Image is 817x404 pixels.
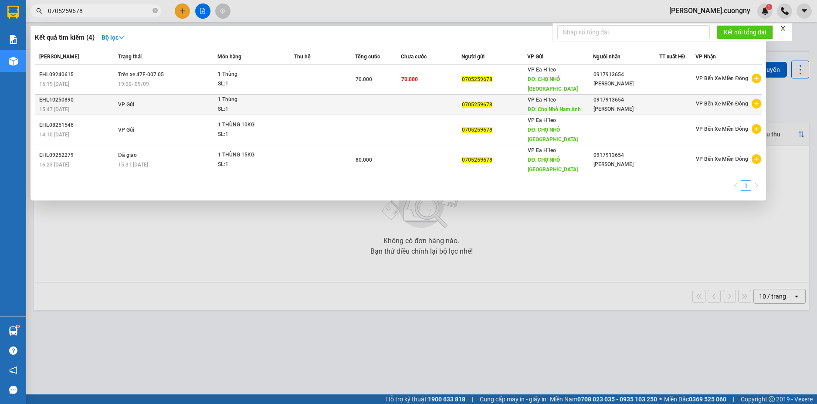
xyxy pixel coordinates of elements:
button: Kết nối tổng đài [717,25,773,39]
div: SL: 1 [218,130,283,139]
input: Nhập số tổng đài [557,25,710,39]
span: close-circle [153,8,158,13]
span: Trạng thái [118,54,142,60]
span: [PERSON_NAME] [39,54,79,60]
span: notification [9,366,17,374]
span: VP Ea H`leo [528,117,556,123]
span: Tổng cước [355,54,380,60]
div: EHL10250890 [39,95,115,105]
span: 70.000 [356,76,372,82]
span: left [733,183,738,188]
span: 15:19 [DATE] [39,81,69,87]
span: VP Bến Xe Miền Đông [696,126,748,132]
span: VP Gửi [118,127,134,133]
span: VP Bến Xe Miền Đông [696,101,748,107]
div: SL: 1 [218,160,283,170]
div: [PERSON_NAME] [593,79,658,88]
div: 0917913654 [593,95,658,105]
span: 15:31 [DATE] [118,162,148,168]
span: Trên xe 47F-007.05 [118,71,164,78]
strong: Bộ lọc [102,34,125,41]
img: warehouse-icon [9,57,18,66]
span: 0705259678 [462,76,492,82]
span: 0705259678 [462,157,492,163]
span: plus-circle [752,99,761,109]
img: logo-vxr [7,6,19,19]
span: plus-circle [752,154,761,164]
span: DĐ: CHỢ NHỎ [GEOGRAPHIC_DATA] [528,76,578,92]
a: 1 [741,181,751,190]
span: 19:00 - 09/09 [118,81,149,87]
span: VP Gửi [118,102,134,108]
div: [PERSON_NAME] [593,105,658,114]
span: 15:47 [DATE] [39,106,69,112]
span: plus-circle [752,74,761,83]
span: 80.000 [356,157,372,163]
span: 0705259678 [462,127,492,133]
span: Đã giao [118,152,137,158]
button: left [730,180,741,191]
span: question-circle [9,346,17,355]
span: 70.000 [401,76,418,82]
span: VP Nhận [695,54,716,60]
div: 0917913654 [593,151,658,160]
img: warehouse-icon [9,326,18,336]
span: TT xuất HĐ [659,54,685,60]
span: close [780,25,786,31]
span: Chưa cước [401,54,427,60]
div: SL: 1 [218,105,283,114]
h3: Kết quả tìm kiếm ( 4 ) [35,33,95,42]
span: VP Bến Xe Miền Đông [696,75,748,81]
span: Người gửi [461,54,485,60]
div: 1 Thùng [218,95,283,105]
span: right [754,183,759,188]
img: solution-icon [9,35,18,44]
input: Tìm tên, số ĐT hoặc mã đơn [48,6,151,16]
div: 1 THÙNG 10KG [218,120,283,130]
div: EHL09240615 [39,70,115,79]
span: VP Ea H`leo [528,97,556,103]
span: Kết nối tổng đài [724,27,766,37]
span: VP Bến Xe Miền Đông [696,156,748,162]
span: down [119,34,125,41]
span: DĐ: CHỢ NHỎ [GEOGRAPHIC_DATA] [528,127,578,143]
span: DĐ: CHỢ NHỎ [GEOGRAPHIC_DATA] [528,157,578,173]
span: VP Gửi [527,54,543,60]
span: message [9,386,17,394]
span: plus-circle [752,124,761,134]
span: DĐ: Chợ Nhỏ Nam Anh [528,106,581,112]
div: 1 Thùng [218,70,283,79]
div: EHL09252279 [39,151,115,160]
span: 14:10 [DATE] [39,132,69,138]
span: VP Ea H`leo [528,147,556,153]
div: EHL08251546 [39,121,115,130]
li: Previous Page [730,180,741,191]
li: 1 [741,180,751,191]
button: right [751,180,762,191]
div: 1 THÙNG 15KG [218,150,283,160]
span: Thu hộ [294,54,311,60]
span: Người nhận [593,54,620,60]
span: VP Ea H`leo [528,67,556,73]
li: Next Page [751,180,762,191]
span: close-circle [153,7,158,15]
sup: 1 [17,325,19,328]
div: [PERSON_NAME] [593,160,658,169]
span: Món hàng [217,54,241,60]
span: search [36,8,42,14]
button: Bộ lọcdown [95,31,132,44]
div: 0917913654 [593,70,658,79]
div: SL: 1 [218,79,283,89]
span: 16:23 [DATE] [39,162,69,168]
span: 0705259678 [462,102,492,108]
